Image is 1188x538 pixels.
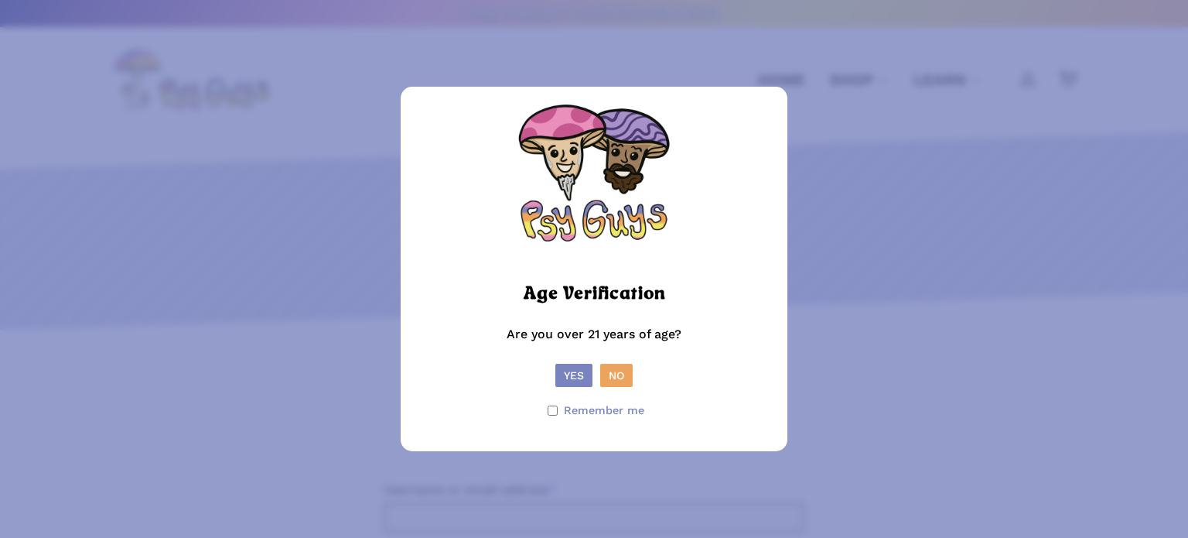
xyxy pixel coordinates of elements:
[600,364,633,387] button: No
[416,324,772,365] p: Are you over 21 years of age?
[548,406,558,416] input: Remember me
[524,277,665,311] h2: Age Verification
[564,399,644,422] span: Remember me
[517,102,671,257] img: PsyGuys
[555,364,592,387] button: Yes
